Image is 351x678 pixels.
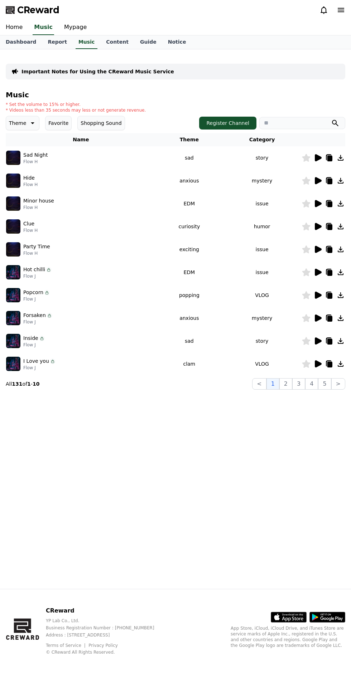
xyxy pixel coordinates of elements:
a: Notice [162,35,192,49]
button: Shopping Sound [77,116,125,130]
p: Flow H [23,205,54,210]
a: Music [76,35,97,49]
p: Clue [23,220,34,228]
p: CReward [46,606,166,615]
p: * Set the volume to 15% or higher. [6,102,146,107]
img: music [6,265,20,279]
td: issue [222,261,302,284]
td: mystery [222,169,302,192]
a: Content [100,35,134,49]
p: Hot chilli [23,266,45,273]
img: music [6,219,20,234]
img: music [6,242,20,257]
p: Flow J [23,365,56,371]
td: EDM [156,261,222,284]
p: Flow J [23,319,52,325]
td: VLOG [222,284,302,307]
td: sad [156,330,222,352]
td: EDM [156,192,222,215]
span: CReward [17,4,59,16]
button: Favorite [45,116,72,130]
th: Name [6,133,156,146]
img: music [6,311,20,325]
img: music [6,357,20,371]
p: Forsaken [23,312,46,319]
img: music [6,151,20,165]
a: Important Notes for Using the CReward Music Service [21,68,174,75]
img: music [6,174,20,188]
p: Flow J [23,273,52,279]
a: Mypage [58,20,92,35]
p: Address : [STREET_ADDRESS] [46,632,166,638]
button: Register Channel [199,117,256,130]
p: Party Time [23,243,50,250]
p: Flow H [23,182,38,187]
td: anxious [156,307,222,330]
p: Flow H [23,228,38,233]
a: CReward [6,4,59,16]
td: curiosity [156,215,222,238]
p: All of - [6,380,39,387]
td: story [222,146,302,169]
img: music [6,288,20,302]
td: exciting [156,238,222,261]
button: 1 [266,378,279,390]
td: VLOG [222,352,302,375]
p: Hide [23,174,35,182]
td: issue [222,238,302,261]
button: 2 [279,378,292,390]
button: Theme [6,116,39,130]
img: music [6,334,20,348]
td: humor [222,215,302,238]
th: Theme [156,133,222,146]
p: Flow H [23,159,48,165]
strong: 131 [12,381,22,387]
p: Minor house [23,197,54,205]
a: Report [42,35,73,49]
td: popping [156,284,222,307]
p: * Videos less than 35 seconds may less or not generate revenue. [6,107,146,113]
p: YP Lab Co., Ltd. [46,618,166,624]
p: I Love you [23,357,49,365]
a: Terms of Service [46,643,87,648]
button: > [331,378,345,390]
p: © CReward All Rights Reserved. [46,649,166,655]
p: App Store, iCloud, iCloud Drive, and iTunes Store are service marks of Apple Inc., registered in ... [231,625,345,648]
strong: 10 [33,381,39,387]
p: Flow H [23,250,50,256]
p: Flow J [23,296,50,302]
td: story [222,330,302,352]
p: Popcorn [23,289,43,296]
td: anxious [156,169,222,192]
button: 5 [318,378,331,390]
th: Category [222,133,302,146]
p: Theme [9,118,26,128]
strong: 1 [27,381,31,387]
td: clam [156,352,222,375]
p: Sad Night [23,151,48,159]
p: Inside [23,335,38,342]
p: Flow J [23,342,45,348]
button: < [252,378,266,390]
td: mystery [222,307,302,330]
a: Music [33,20,54,35]
a: Privacy Policy [88,643,118,648]
img: music [6,196,20,211]
p: Business Registration Number : [PHONE_NUMBER] [46,625,166,631]
h4: Music [6,91,345,99]
button: 4 [305,378,318,390]
td: issue [222,192,302,215]
button: 3 [292,378,305,390]
a: Guide [134,35,162,49]
td: sad [156,146,222,169]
